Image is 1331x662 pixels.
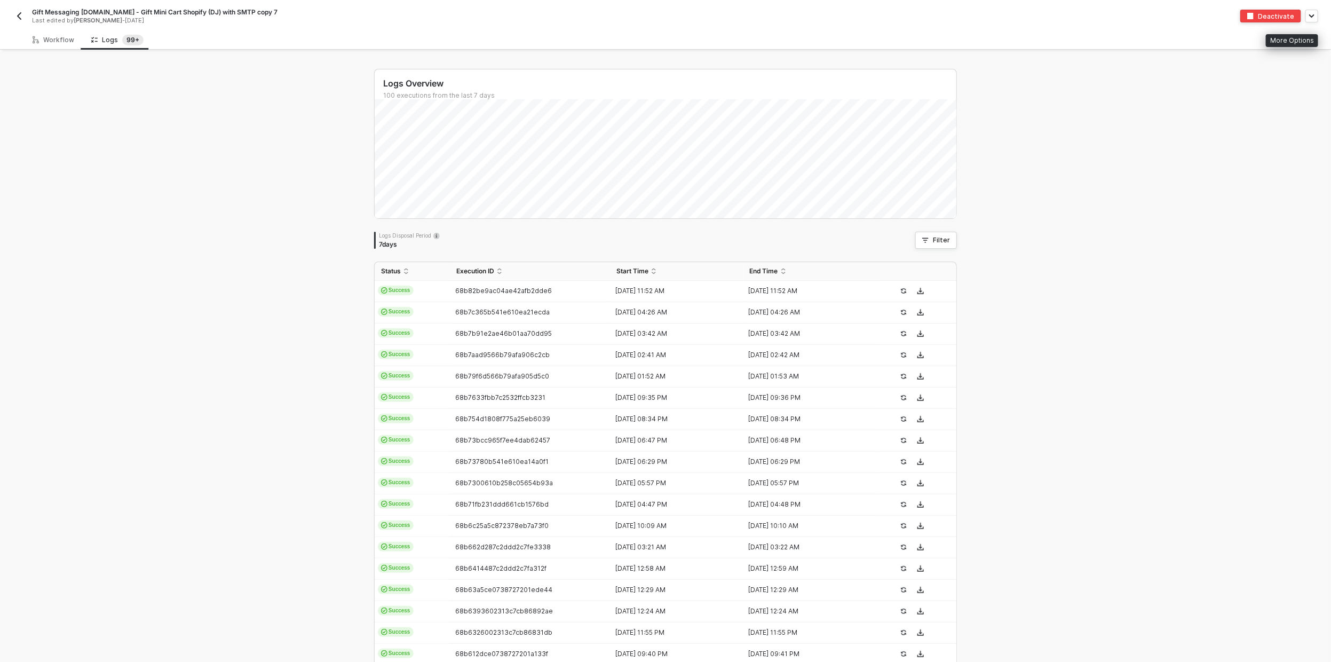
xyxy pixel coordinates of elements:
[900,352,907,358] span: icon-success-page
[13,10,26,22] button: back
[381,394,387,400] span: icon-cards
[610,262,743,281] th: Start Time
[1247,13,1254,19] img: deactivate
[900,373,907,380] span: icon-success-page
[610,650,735,658] div: [DATE] 09:40 PM
[743,262,877,281] th: End Time
[743,628,868,637] div: [DATE] 11:55 PM
[378,585,414,594] span: Success
[610,329,735,338] div: [DATE] 03:42 AM
[610,586,735,594] div: [DATE] 12:29 AM
[900,501,907,508] span: icon-success-page
[900,629,907,636] span: icon-success-page
[743,607,868,616] div: [DATE] 12:24 AM
[743,393,868,402] div: [DATE] 09:36 PM
[381,629,387,635] span: icon-cards
[610,393,735,402] div: [DATE] 09:35 PM
[378,542,414,551] span: Success
[455,308,550,316] span: 68b7c365b541e610ea21ecda
[917,352,924,358] span: icon-download
[610,543,735,551] div: [DATE] 03:21 AM
[1258,12,1294,21] div: Deactivate
[900,416,907,422] span: icon-success-page
[743,500,868,509] div: [DATE] 04:48 PM
[455,287,552,295] span: 68b82be9ac04ae42afb2dde6
[455,628,552,636] span: 68b6326002313c7cb86831db
[743,586,868,594] div: [DATE] 12:29 AM
[383,78,956,89] div: Logs Overview
[455,564,546,572] span: 68b6414487c2ddd2c7fa312f
[900,459,907,465] span: icon-success-page
[379,232,440,239] div: Logs Disposal Period
[378,414,414,423] span: Success
[917,288,924,294] span: icon-download
[455,372,549,380] span: 68b79f6d566b79afa905d5c0
[378,456,414,466] span: Success
[1266,34,1318,47] div: More Options
[917,395,924,401] span: icon-download
[610,436,735,445] div: [DATE] 06:47 PM
[378,499,414,509] span: Success
[610,564,735,573] div: [DATE] 12:58 AM
[917,565,924,572] span: icon-download
[743,543,868,551] div: [DATE] 03:22 AM
[743,436,868,445] div: [DATE] 06:48 PM
[743,308,868,317] div: [DATE] 04:26 AM
[32,17,641,25] div: Last edited by - [DATE]
[616,267,648,275] span: Start Time
[455,329,552,337] span: 68b7b91e2ae46b01aa70dd95
[917,309,924,316] span: icon-download
[917,416,924,422] span: icon-download
[381,415,387,422] span: icon-cards
[379,240,440,249] div: 7 days
[378,435,414,445] span: Success
[900,330,907,337] span: icon-success-page
[1240,10,1301,22] button: deactivateDeactivate
[455,650,548,658] span: 68b612dce0738727201a133f
[900,651,907,657] span: icon-success-page
[455,479,553,487] span: 68b7300610b258c05654b93a
[917,373,924,380] span: icon-download
[610,372,735,381] div: [DATE] 01:52 AM
[450,262,610,281] th: Execution ID
[381,309,387,315] span: icon-cards
[381,522,387,529] span: icon-cards
[122,35,144,45] sup: 100
[455,351,550,359] span: 68b7aad9566b79afa906c2cb
[915,232,957,249] button: Filter
[917,587,924,593] span: icon-download
[381,586,387,593] span: icon-cards
[456,267,494,275] span: Execution ID
[743,329,868,338] div: [DATE] 03:42 AM
[381,543,387,550] span: icon-cards
[743,351,868,359] div: [DATE] 02:42 AM
[743,522,868,530] div: [DATE] 10:10 AM
[743,372,868,381] div: [DATE] 01:53 AM
[610,522,735,530] div: [DATE] 10:09 AM
[917,501,924,508] span: icon-download
[378,563,414,573] span: Success
[610,308,735,317] div: [DATE] 04:26 AM
[917,544,924,550] span: icon-download
[381,330,387,336] span: icon-cards
[375,262,450,281] th: Status
[378,392,414,402] span: Success
[900,395,907,401] span: icon-success-page
[381,267,401,275] span: Status
[378,478,414,487] span: Success
[610,607,735,616] div: [DATE] 12:24 AM
[378,307,414,317] span: Success
[455,543,551,551] span: 68b662d287c2ddd2c7fe3338
[455,522,549,530] span: 68b6c25a5c872378eb7a73f0
[381,650,387,657] span: icon-cards
[381,373,387,379] span: icon-cards
[900,608,907,614] span: icon-success-page
[900,523,907,529] span: icon-success-page
[900,565,907,572] span: icon-success-page
[750,267,778,275] span: End Time
[378,649,414,658] span: Success
[917,437,924,444] span: icon-download
[917,330,924,337] span: icon-download
[378,606,414,616] span: Success
[610,351,735,359] div: [DATE] 02:41 AM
